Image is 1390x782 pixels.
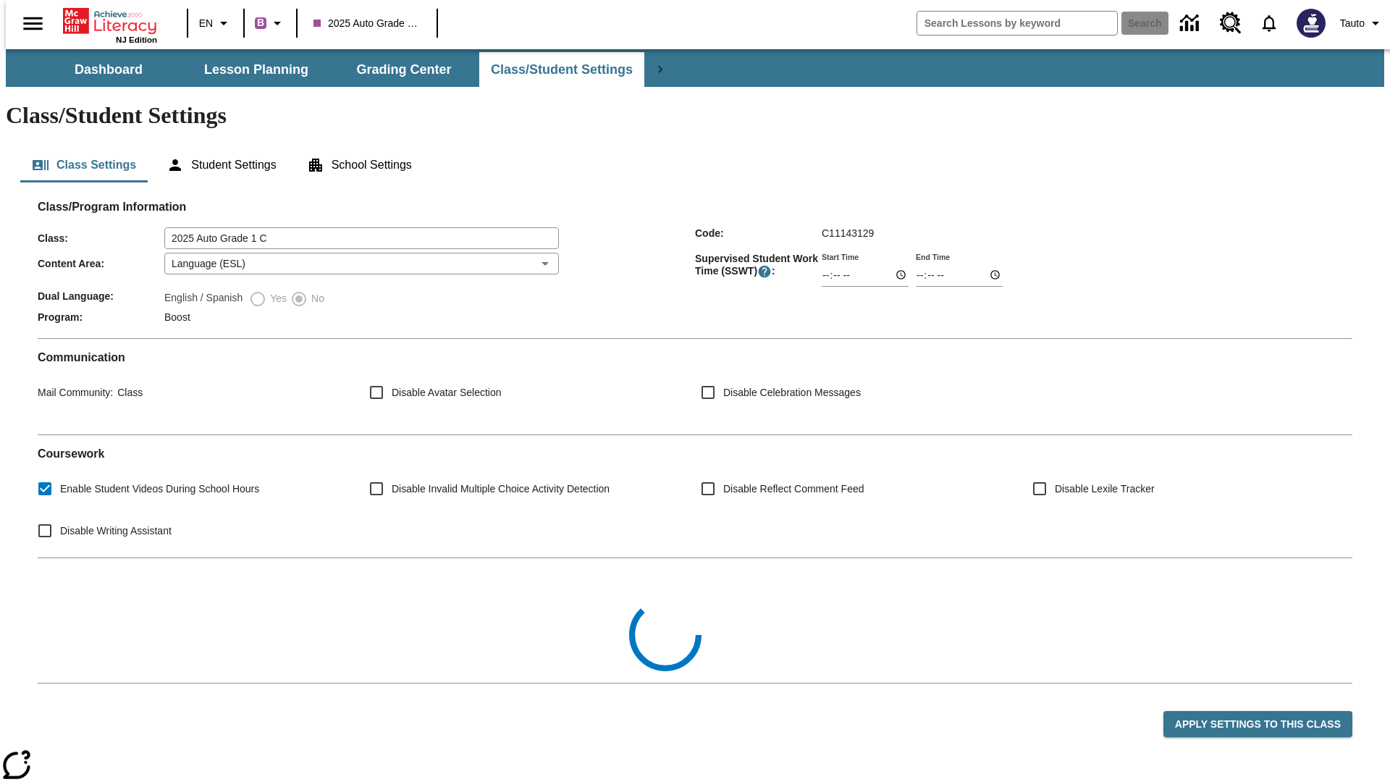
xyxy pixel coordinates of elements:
[60,482,259,497] span: Enable Student Videos During School Hours
[60,524,172,539] span: Disable Writing Assistant
[63,5,157,44] div: Home
[1297,9,1326,38] img: Avatar
[38,290,164,302] span: Dual Language :
[35,52,646,87] div: SubNavbar
[646,52,675,87] div: Next Tabs
[155,148,287,182] button: Student Settings
[392,385,502,400] span: Disable Avatar Selection
[295,148,424,182] button: School Settings
[1055,482,1155,497] span: Disable Lexile Tracker
[723,482,864,497] span: Disable Reflect Comment Feed
[491,62,633,78] span: Class/Student Settings
[164,311,190,323] span: Boost
[184,52,329,87] button: Lesson Planning
[38,232,164,244] span: Class :
[38,258,164,269] span: Content Area :
[38,447,1352,461] h2: Course work
[916,251,950,262] label: End Time
[164,290,243,308] label: English / Spanish
[36,52,181,87] button: Dashboard
[266,291,287,306] span: Yes
[695,253,822,279] span: Supervised Student Work Time (SSWT) :
[38,200,1352,214] h2: Class/Program Information
[20,148,148,182] button: Class Settings
[38,387,113,398] span: Mail Community :
[1334,10,1390,36] button: Profile/Settings
[1288,4,1334,42] button: Select a new avatar
[6,102,1384,129] h1: Class/Student Settings
[164,227,559,249] input: Class
[63,7,157,35] a: Home
[164,253,559,274] div: Language (ESL)
[38,311,164,323] span: Program :
[38,350,1352,364] h2: Communication
[38,447,1352,546] div: Coursework
[822,227,874,239] span: C11143129
[113,387,143,398] span: Class
[695,227,822,239] span: Code :
[38,214,1352,327] div: Class/Program Information
[917,12,1117,35] input: search field
[193,10,239,36] button: Language: EN, Select a language
[116,35,157,44] span: NJ Edition
[6,49,1384,87] div: SubNavbar
[257,14,264,32] span: B
[1171,4,1211,43] a: Data Center
[75,62,143,78] span: Dashboard
[723,385,861,400] span: Disable Celebration Messages
[199,16,213,31] span: EN
[204,62,308,78] span: Lesson Planning
[356,62,451,78] span: Grading Center
[20,148,1370,182] div: Class/Student Settings
[1163,711,1352,738] button: Apply Settings to this Class
[313,16,421,31] span: 2025 Auto Grade 1 C
[332,52,476,87] button: Grading Center
[249,10,292,36] button: Boost Class color is purple. Change class color
[38,350,1352,423] div: Communication
[392,482,610,497] span: Disable Invalid Multiple Choice Activity Detection
[1340,16,1365,31] span: Tauto
[12,2,54,45] button: Open side menu
[757,264,772,279] button: Supervised Student Work Time is the timeframe when students can take LevelSet and when lessons ar...
[479,52,644,87] button: Class/Student Settings
[38,570,1352,671] div: Class Collections
[1250,4,1288,42] a: Notifications
[822,251,859,262] label: Start Time
[308,291,324,306] span: No
[1211,4,1250,43] a: Resource Center, Will open in new tab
